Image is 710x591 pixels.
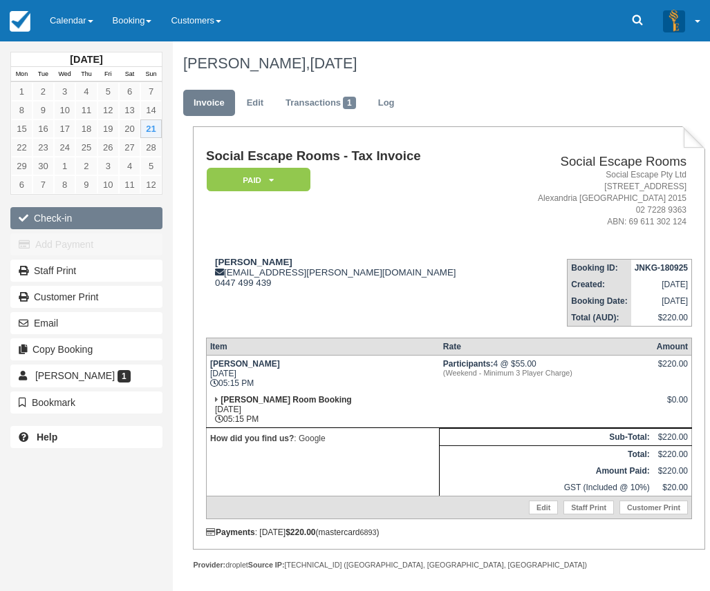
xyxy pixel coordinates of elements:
a: Paid [206,167,306,193]
a: 11 [119,175,140,194]
a: 24 [54,138,75,157]
a: 6 [119,82,140,101]
strong: $220.00 [286,527,315,537]
a: Edit [529,501,558,514]
th: Sun [140,67,162,82]
a: 13 [119,101,140,119]
a: 8 [11,101,32,119]
strong: [PERSON_NAME] Room Booking [221,395,351,405]
p: : Google [210,432,436,445]
a: 25 [75,138,97,157]
a: Staff Print [10,260,162,282]
td: [DATE] [631,276,692,293]
a: Edit [236,90,274,117]
strong: JNKG-180925 [635,263,688,273]
b: Help [37,432,57,443]
th: Fri [97,67,119,82]
a: 8 [54,175,75,194]
th: Booking Date: [568,293,631,309]
td: [DATE] 05:15 PM [206,355,439,391]
strong: How did you find us? [210,434,294,443]
div: droplet [TECHNICAL_ID] ([GEOGRAPHIC_DATA], [GEOGRAPHIC_DATA], [GEOGRAPHIC_DATA]) [193,560,704,570]
h1: Social Escape Rooms - Tax Invoice [206,149,503,164]
a: 4 [75,82,97,101]
span: [PERSON_NAME] [35,370,115,381]
button: Add Payment [10,233,162,255]
button: Email [10,312,162,334]
a: 14 [140,101,162,119]
a: 30 [32,157,54,175]
strong: Participants [443,359,494,369]
th: Total (AUD): [568,309,631,327]
th: Item [206,338,439,355]
a: [PERSON_NAME] 1 [10,365,162,387]
a: 7 [32,175,54,194]
a: 3 [97,157,119,175]
th: Total: [440,445,653,463]
td: $220.00 [631,309,692,327]
img: A3 [663,10,685,32]
a: Invoice [183,90,235,117]
a: 27 [119,138,140,157]
a: 10 [97,175,119,194]
a: 2 [32,82,54,101]
a: Help [10,426,162,448]
strong: Source IP: [248,561,285,569]
th: Amount Paid: [440,463,653,479]
th: Tue [32,67,54,82]
th: Amount [653,338,692,355]
a: 9 [75,175,97,194]
a: Customer Print [10,286,162,308]
strong: [PERSON_NAME] [215,257,292,267]
div: $0.00 [657,395,688,416]
a: 1 [54,157,75,175]
div: [EMAIL_ADDRESS][PERSON_NAME][DOMAIN_NAME] 0447 499 439 [206,257,503,288]
td: $220.00 [653,463,692,479]
a: 23 [32,138,54,157]
a: 2 [75,157,97,175]
a: 18 [75,119,97,138]
h1: [PERSON_NAME], [183,55,695,72]
a: 4 [119,157,140,175]
a: 17 [54,119,75,138]
td: $220.00 [653,445,692,463]
td: $220.00 [653,428,692,445]
button: Copy Booking [10,338,162,360]
a: Customer Print [619,501,688,514]
a: 11 [75,101,97,119]
button: Check-in [10,207,162,229]
th: Created: [568,276,631,293]
a: 5 [140,157,162,175]
th: Thu [75,67,97,82]
a: Staff Print [563,501,614,514]
a: Log [368,90,405,117]
a: 22 [11,138,32,157]
a: 12 [140,175,162,194]
strong: [DATE] [70,54,102,65]
td: 4 @ $55.00 [440,355,653,391]
a: 26 [97,138,119,157]
span: 1 [118,370,131,382]
th: Wed [54,67,75,82]
span: [DATE] [310,55,357,72]
a: 21 [140,119,162,138]
small: 6893 [360,528,377,536]
strong: Payments [206,527,255,537]
strong: Provider: [193,561,225,569]
td: GST (Included @ 10%) [440,479,653,496]
a: 1 [11,82,32,101]
th: Sub-Total: [440,428,653,445]
th: Sat [119,67,140,82]
a: 3 [54,82,75,101]
a: 7 [140,82,162,101]
div: : [DATE] (mastercard ) [206,527,692,537]
span: 1 [343,97,356,109]
a: 20 [119,119,140,138]
a: 10 [54,101,75,119]
strong: [PERSON_NAME] [210,359,280,369]
a: 28 [140,138,162,157]
a: 12 [97,101,119,119]
a: 16 [32,119,54,138]
a: 15 [11,119,32,138]
a: Transactions1 [275,90,366,117]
